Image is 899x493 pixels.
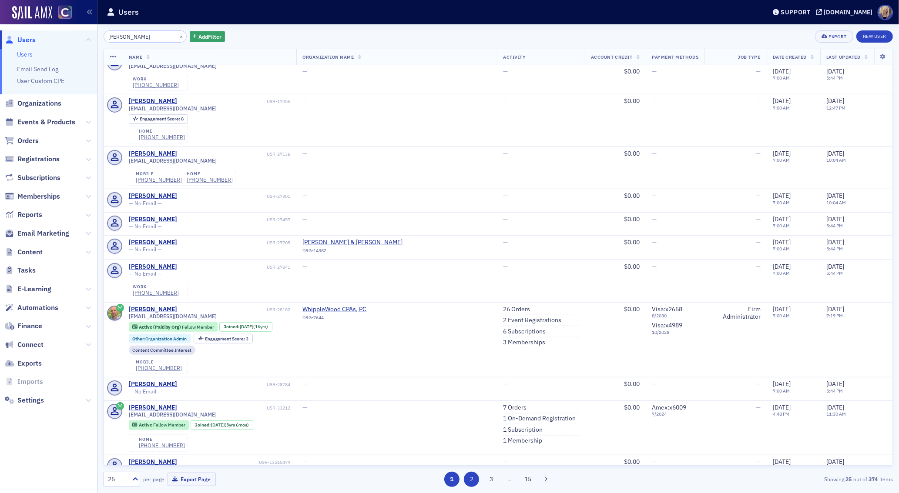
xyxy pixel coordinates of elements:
[738,54,761,60] span: Job Type
[5,340,44,350] a: Connect
[129,411,217,418] span: [EMAIL_ADDRESS][DOMAIN_NAME]
[240,324,268,330] div: (16yrs)
[826,313,843,319] time: 7:19 PM
[773,458,791,466] span: [DATE]
[5,173,60,183] a: Subscriptions
[652,411,698,417] span: 7 / 2024
[503,404,527,412] a: 7 Orders
[503,328,546,336] a: 6 Subscriptions
[182,324,214,330] span: Fellow Member
[773,157,790,163] time: 7:00 AM
[5,229,69,238] a: Email Marketing
[205,336,246,342] span: Engagement Score :
[503,54,526,60] span: Activity
[652,238,657,246] span: —
[194,334,253,343] div: Engagement Score: 3
[503,215,508,223] span: —
[17,303,58,313] span: Automations
[129,458,177,466] a: [PERSON_NAME]
[52,6,72,20] a: View Homepage
[520,472,536,487] button: 15
[826,388,843,394] time: 5:44 PM
[17,210,42,220] span: Reports
[773,403,791,411] span: [DATE]
[867,475,879,483] strong: 374
[129,239,177,246] a: [PERSON_NAME]
[636,475,893,483] div: Showing out of items
[591,54,632,60] span: Account Credit
[129,380,177,388] div: [PERSON_NAME]
[826,150,844,157] span: [DATE]
[17,340,44,350] span: Connect
[756,263,761,270] span: —
[773,313,790,319] time: 7:00 AM
[129,313,217,320] span: [EMAIL_ADDRESS][DOMAIN_NAME]
[826,270,843,276] time: 5:44 PM
[139,442,185,449] a: [PHONE_NUMBER]
[129,105,217,112] span: [EMAIL_ADDRESS][DOMAIN_NAME]
[139,134,185,140] a: [PHONE_NUMBER]
[856,30,893,43] a: New User
[129,97,177,105] div: [PERSON_NAME]
[756,380,761,388] span: —
[190,31,225,42] button: AddFilter
[503,426,543,434] a: 1 Subscription
[503,306,530,313] a: 26 Orders
[503,97,508,105] span: —
[211,422,249,428] div: (5yrs 6mos)
[302,54,354,60] span: Organization Name
[178,307,290,313] div: USR-28182
[129,157,217,164] span: [EMAIL_ADDRESS][DOMAIN_NAME]
[17,35,36,45] span: Users
[652,403,686,411] span: Amex : x6009
[178,99,290,104] div: USR-17056
[624,403,640,411] span: $0.00
[624,97,640,105] span: $0.00
[773,67,791,75] span: [DATE]
[503,437,542,445] a: 1 Membership
[133,290,179,296] a: [PHONE_NUMBER]
[104,30,187,43] input: Search…
[756,458,761,466] span: —
[129,420,189,430] div: Active: Active: Fellow Member
[773,223,790,229] time: 7:00 AM
[826,75,843,81] time: 5:44 PM
[129,306,177,313] a: [PERSON_NAME]
[129,263,177,271] div: [PERSON_NAME]
[129,216,177,223] a: [PERSON_NAME]
[652,380,657,388] span: —
[302,239,403,246] span: Sherman & Howard
[773,75,790,81] time: 7:00 AM
[17,321,42,331] span: Finance
[133,77,179,82] div: work
[826,246,843,252] time: 5:44 PM
[652,305,682,313] span: Visa : x2658
[129,150,177,158] div: [PERSON_NAME]
[756,403,761,411] span: —
[503,263,508,270] span: —
[143,475,164,483] label: per page
[17,50,33,58] a: Users
[302,315,382,323] div: ORG-7644
[302,150,307,157] span: —
[503,238,508,246] span: —
[178,32,185,40] button: ×
[5,35,36,45] a: Users
[829,34,847,39] div: Export
[773,270,790,276] time: 7:00 AM
[129,346,196,354] div: Content Committee Interest
[178,217,290,223] div: USR-27457
[826,192,844,200] span: [DATE]
[17,229,69,238] span: Email Marketing
[129,200,162,207] span: — No Email —
[773,238,791,246] span: [DATE]
[302,97,307,105] span: —
[178,382,290,387] div: USR-28784
[5,247,43,257] a: Content
[224,324,240,330] span: Joined :
[773,388,790,394] time: 7:00 AM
